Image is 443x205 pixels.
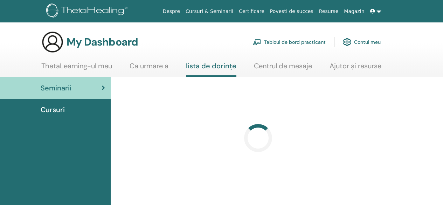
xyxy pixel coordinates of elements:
a: Magazin [341,5,367,18]
span: Cursuri [41,104,65,115]
img: logo.png [46,4,130,19]
a: Tabloul de bord practicant [253,34,326,50]
a: Povesti de succes [267,5,316,18]
a: Ca urmare a [130,62,168,75]
img: generic-user-icon.jpg [41,31,64,53]
a: Contul meu [343,34,381,50]
img: chalkboard-teacher.svg [253,39,261,45]
a: Ajutor și resurse [330,62,381,75]
a: Cursuri & Seminarii [183,5,236,18]
a: Despre [160,5,183,18]
img: cog.svg [343,36,351,48]
a: ThetaLearning-ul meu [41,62,112,75]
a: lista de dorințe [186,62,236,77]
a: Centrul de mesaje [254,62,312,75]
span: Seminarii [41,83,71,93]
h3: My Dashboard [67,36,138,48]
a: Certificare [236,5,267,18]
a: Resurse [316,5,341,18]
